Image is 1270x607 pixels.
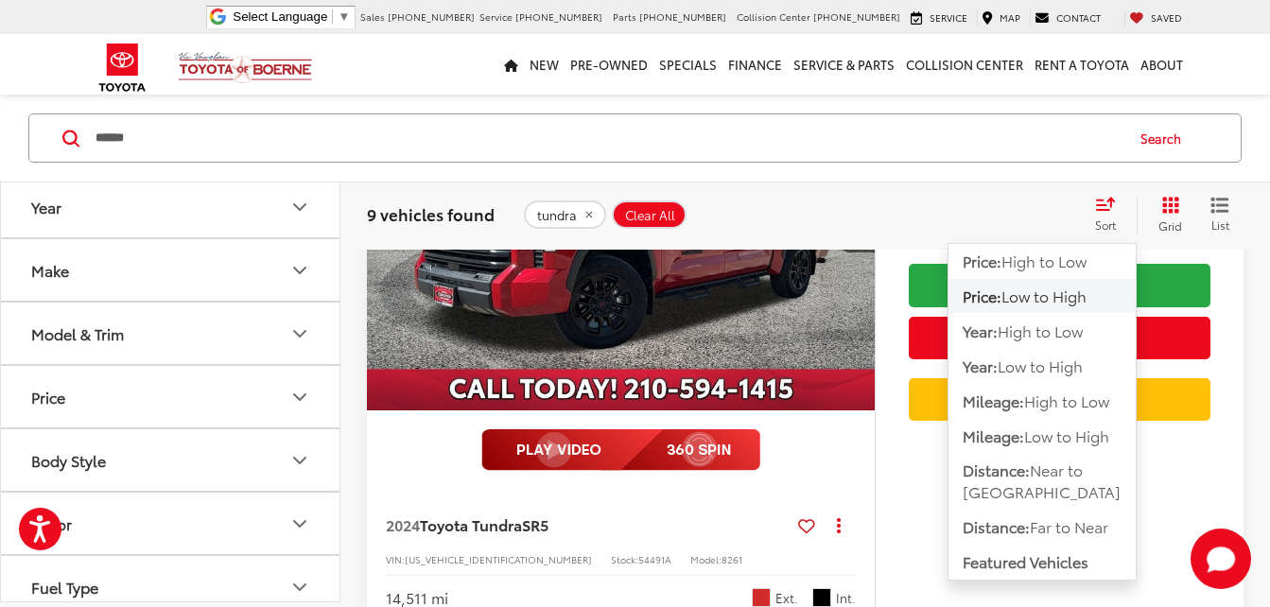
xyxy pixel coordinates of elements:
svg: Start Chat [1191,529,1251,589]
a: Collision Center [900,34,1029,95]
span: Mileage: [963,425,1024,446]
span: [PHONE_NUMBER] [388,9,475,24]
button: ColorColor [1,494,341,555]
span: Price: [963,250,1001,271]
span: ​ [332,9,333,24]
span: Distance: [963,459,1030,480]
a: Home [498,34,524,95]
span: Low to High [1001,285,1087,306]
span: Far to Near [1030,514,1108,536]
span: Service [479,9,513,24]
span: Black [812,588,831,607]
a: Finance [722,34,788,95]
button: Price:High to Low [948,244,1136,278]
button: Model & TrimModel & Trim [1,303,341,365]
div: Price [31,389,65,407]
div: Body Style [288,449,311,472]
span: [PHONE_NUMBER] [813,9,900,24]
div: Color [288,512,311,535]
span: [US_VEHICLE_IDENTIFICATION_NUMBER] [405,552,592,566]
a: Contact [1030,10,1105,26]
span: Model: [690,552,722,566]
button: Select sort value [1086,196,1137,234]
button: List View [1196,196,1244,234]
span: Year: [963,355,998,376]
span: 9 vehicles found [367,202,495,225]
span: Collision Center [737,9,810,24]
span: Select Language [233,9,327,24]
span: Map [1000,10,1020,25]
span: List [1210,217,1229,233]
a: Rent a Toyota [1029,34,1135,95]
span: VIN: [386,552,405,566]
button: MakeMake [1,240,341,302]
button: Featured Vehicles [948,545,1136,579]
button: Mileage:High to Low [948,384,1136,418]
span: Mileage: [963,390,1024,411]
div: Body Style [31,452,106,470]
span: Service [930,10,967,25]
span: Distance: [963,514,1030,536]
div: Model & Trim [288,322,311,345]
span: High to Low [1001,250,1087,271]
span: Price: [963,285,1001,306]
a: Map [977,10,1025,26]
img: Toyota [87,37,158,98]
span: Featured Vehicles [963,549,1088,571]
a: Pre-Owned [565,34,653,95]
a: Service & Parts: Opens in a new tab [788,34,900,95]
button: Year:High to Low [948,314,1136,348]
div: Make [288,259,311,282]
a: Specials [653,34,722,95]
button: YearYear [1,177,341,238]
button: PricePrice [1,367,341,428]
span: 2024 [386,513,420,535]
span: [PHONE_NUMBER] [639,9,726,24]
span: 54491A [638,552,671,566]
span: Int. [836,589,856,607]
span: Sort [1095,217,1116,233]
span: Grid [1158,217,1182,234]
a: My Saved Vehicles [1124,10,1187,26]
a: 2024Toyota TundraSR5 [386,514,791,535]
img: full motion video [481,429,760,471]
a: Service [906,10,972,26]
img: Vic Vaughan Toyota of Boerne [178,51,313,84]
button: Actions [823,509,856,542]
a: About [1135,34,1189,95]
span: Low to High [1024,425,1109,446]
span: Parts [613,9,636,24]
input: Search by Make, Model, or Keyword [94,115,1122,161]
span: Low to High [998,355,1083,376]
div: Year [31,199,61,217]
div: Fuel Type [31,579,98,597]
span: Sales [360,9,385,24]
button: Clear All [612,200,687,229]
span: SR5 [522,513,548,535]
span: ▼ [338,9,350,24]
button: Toggle Chat Window [1191,529,1251,589]
span: Clear All [625,207,675,222]
div: Year [288,196,311,218]
span: dropdown dots [837,517,841,532]
button: remove tundra [524,200,606,229]
div: Price [288,386,311,408]
div: Fuel Type [288,576,311,598]
span: 8261 [722,552,742,566]
span: Year: [963,320,998,341]
a: New [524,34,565,95]
span: Near to [GEOGRAPHIC_DATA] [963,459,1121,502]
span: High to Low [1024,390,1109,411]
span: Saved [1151,10,1182,25]
span: High to Low [998,320,1083,341]
span: tundra [537,207,577,222]
button: Search [1122,114,1209,162]
button: Get Price Now [909,317,1210,359]
span: Toyota Tundra [420,513,522,535]
button: Year:Low to High [948,349,1136,383]
button: Distance:Far to Near [948,510,1136,544]
span: Contact [1056,10,1101,25]
a: Value Your Trade [909,378,1210,421]
button: Price:Low to High [948,279,1136,313]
